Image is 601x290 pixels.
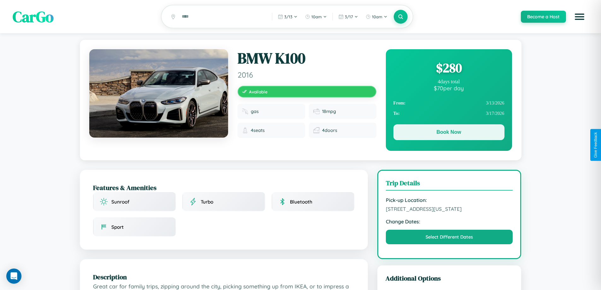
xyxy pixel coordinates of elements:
[238,49,376,68] h1: BMW K100
[242,108,248,115] img: Fuel type
[393,79,504,85] div: 4 days total
[393,111,400,116] strong: To:
[13,6,54,27] span: CarGo
[275,12,301,22] button: 3/13
[242,127,248,133] img: Seats
[386,218,513,225] strong: Change Dates:
[362,12,391,22] button: 10am
[302,12,330,22] button: 10am
[111,199,129,205] span: Sunroof
[386,197,513,203] strong: Pick-up Location:
[251,109,259,114] span: gas
[393,98,504,108] div: 3 / 13 / 2026
[335,12,361,22] button: 3/17
[93,183,355,192] h2: Features & Amenities
[393,124,504,140] button: Book Now
[393,59,504,76] div: $ 280
[251,127,265,133] span: 4 seats
[345,14,353,19] span: 3 / 17
[393,108,504,119] div: 3 / 17 / 2026
[322,127,337,133] span: 4 doors
[313,108,320,115] img: Fuel efficiency
[284,14,292,19] span: 3 / 13
[322,109,336,114] span: 18 mpg
[290,199,312,205] span: Bluetooth
[201,199,213,205] span: Turbo
[89,49,228,138] img: BMW K100 2016
[111,224,124,230] span: Sport
[238,70,376,80] span: 2016
[571,8,588,26] button: Open menu
[386,178,513,191] h3: Trip Details
[249,89,268,94] span: Available
[393,85,504,92] div: $ 70 per day
[93,272,355,281] h2: Description
[393,100,406,106] strong: From:
[386,274,513,283] h3: Additional Options
[372,14,382,19] span: 10am
[311,14,322,19] span: 10am
[386,206,513,212] span: [STREET_ADDRESS][US_STATE]
[6,269,21,284] div: Open Intercom Messenger
[313,127,320,133] img: Doors
[521,11,566,23] button: Become a Host
[593,132,598,158] div: Give Feedback
[386,230,513,244] button: Select Different Dates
